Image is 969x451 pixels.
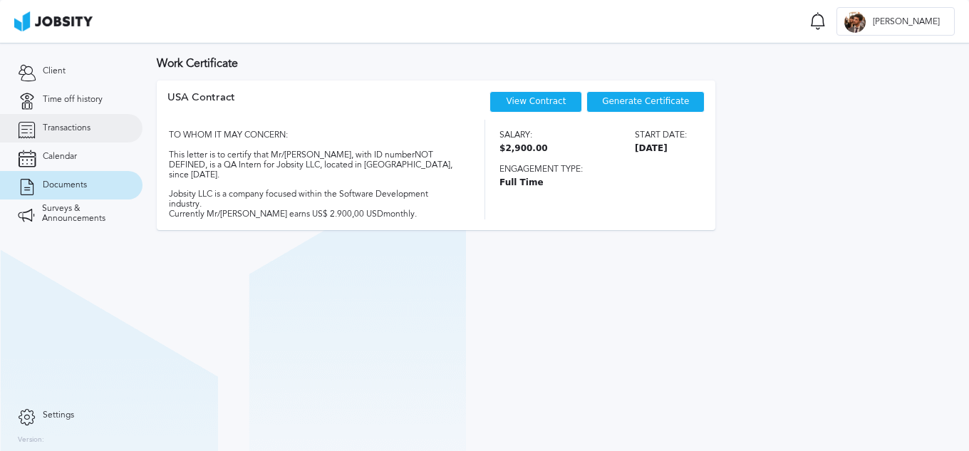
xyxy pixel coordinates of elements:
[635,130,687,140] span: Start date:
[602,97,689,107] span: Generate Certificate
[43,152,77,162] span: Calendar
[499,144,548,154] span: $2,900.00
[167,91,235,120] div: USA Contract
[167,120,460,219] div: TO WHOM IT MAY CONCERN: This letter is to certify that Mr/[PERSON_NAME], with ID number NOT DEFIN...
[635,144,687,154] span: [DATE]
[866,17,947,27] span: [PERSON_NAME]
[499,178,687,188] span: Full Time
[499,130,548,140] span: Salary:
[506,96,566,106] a: View Contract
[836,7,955,36] button: F[PERSON_NAME]
[18,436,44,445] label: Version:
[43,66,66,76] span: Client
[42,204,125,224] span: Surveys & Announcements
[43,123,90,133] span: Transactions
[499,165,687,175] span: Engagement type:
[43,180,87,190] span: Documents
[157,57,955,70] h3: Work Certificate
[844,11,866,33] div: F
[43,95,103,105] span: Time off history
[43,410,74,420] span: Settings
[14,11,93,31] img: ab4bad089aa723f57921c736e9817d99.png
